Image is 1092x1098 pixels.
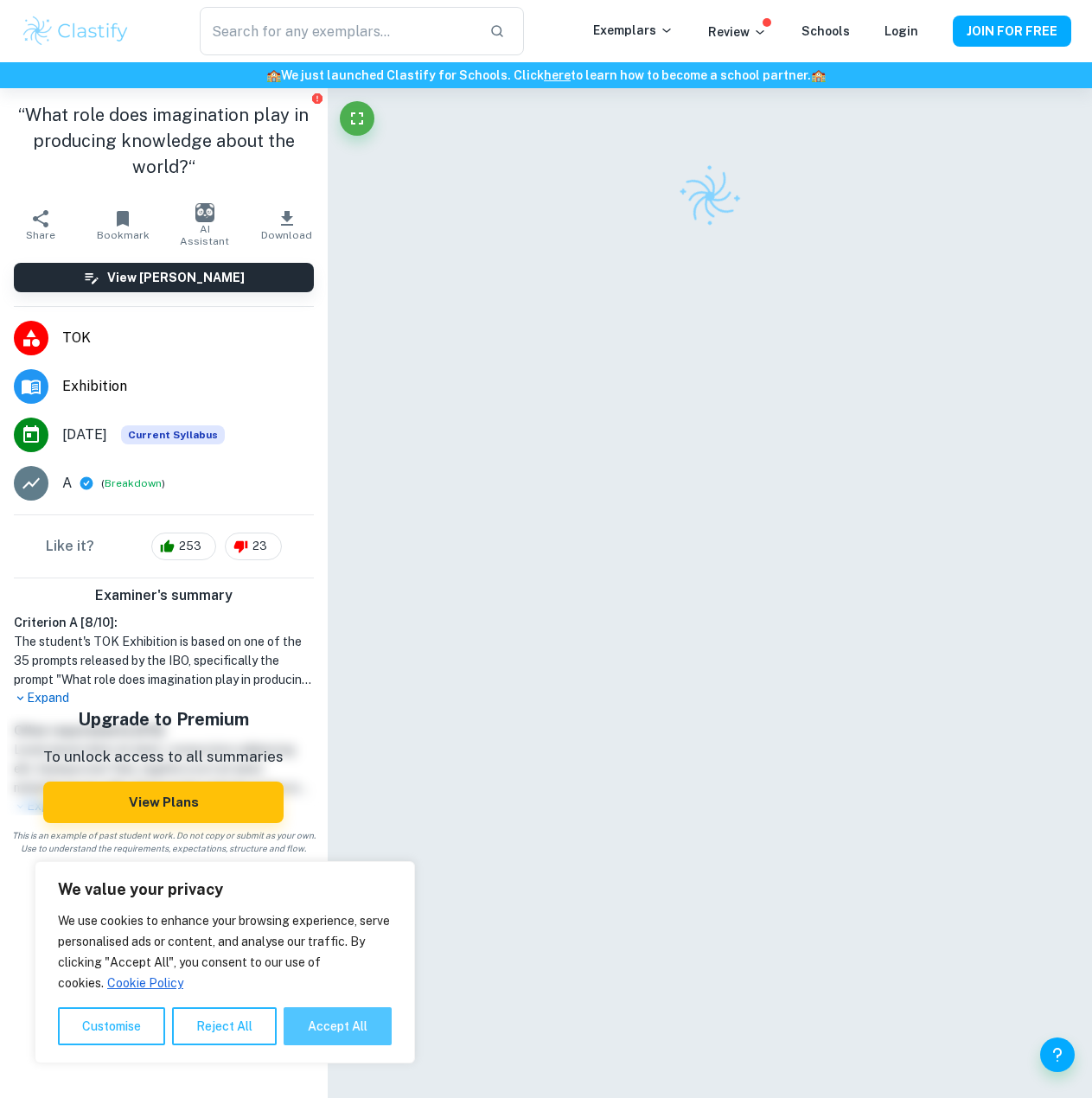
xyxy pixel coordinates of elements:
h6: View [PERSON_NAME] [107,268,245,287]
span: 253 [169,538,211,555]
h6: Examiner's summary [7,585,321,606]
div: We value your privacy [35,861,415,1063]
button: Report issue [311,92,324,105]
h6: We just launched Clastify for Schools. Click to learn how to become a school partner. [3,66,1089,85]
button: Fullscreen [340,101,374,136]
button: View Plans [43,782,284,823]
span: Download [261,229,312,241]
p: A [62,473,72,494]
span: Share [26,229,55,241]
button: Bookmark [82,201,164,249]
h1: The student's TOK Exhibition is based on one of the 35 prompts released by the IBO, specifically ... [14,632,314,689]
a: Login [884,24,918,38]
p: Expand [14,689,314,707]
span: TOK [62,328,314,348]
span: AI Assistant [174,223,235,247]
input: Search for any exemplars... [200,7,476,55]
span: 🏫 [811,68,826,82]
div: This exemplar is based on the current syllabus. Feel free to refer to it for inspiration/ideas wh... [121,425,225,444]
p: Exemplars [593,21,674,40]
h5: Upgrade to Premium [43,706,284,732]
div: 23 [225,533,282,560]
button: AI Assistant [163,201,246,249]
button: View [PERSON_NAME] [14,263,314,292]
a: Cookie Policy [106,975,184,991]
span: Exhibition [62,376,314,397]
h6: Like it? [46,536,94,557]
button: Accept All [284,1007,392,1045]
span: ( ) [101,476,165,492]
div: 253 [151,533,216,560]
img: Clastify logo [21,14,131,48]
p: Review [708,22,767,41]
a: here [544,68,571,82]
img: AI Assistant [195,203,214,222]
h6: Criterion A [ 8 / 10 ]: [14,613,314,632]
span: Current Syllabus [121,425,225,444]
button: Help and Feedback [1040,1037,1075,1072]
span: 23 [243,538,277,555]
p: We use cookies to enhance your browsing experience, serve personalised ads or content, and analys... [58,910,392,993]
button: Breakdown [105,476,162,491]
a: Schools [801,24,850,38]
button: Reject All [172,1007,277,1045]
span: 🏫 [266,68,281,82]
img: Clastify logo [667,154,752,239]
h1: “What role does imagination play in producing knowledge about the world?“ [14,102,314,180]
span: This is an example of past student work. Do not copy or submit as your own. Use to understand the... [7,829,321,855]
p: We value your privacy [58,879,392,900]
p: To unlock access to all summaries [43,746,284,769]
button: Customise [58,1007,165,1045]
span: Bookmark [97,229,150,241]
button: Download [246,201,328,249]
span: [DATE] [62,425,107,445]
button: JOIN FOR FREE [953,16,1071,47]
